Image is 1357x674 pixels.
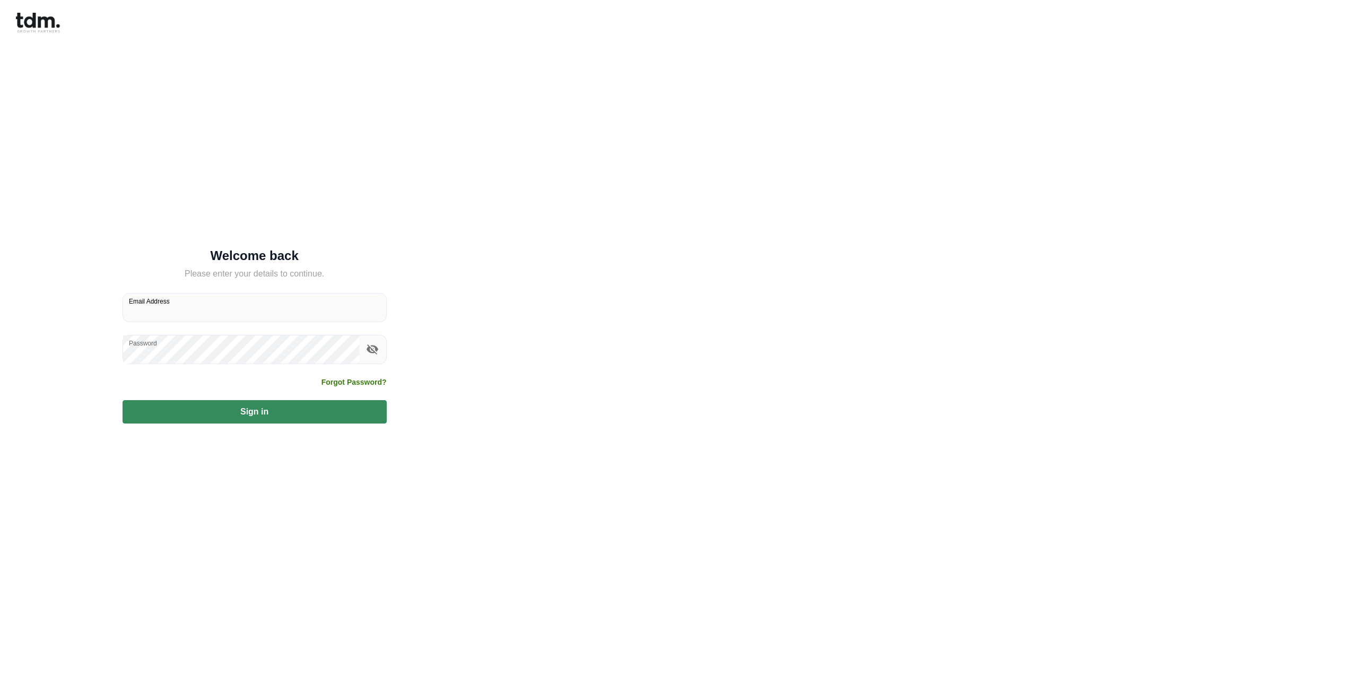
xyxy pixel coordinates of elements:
button: Sign in [123,400,387,424]
h5: Please enter your details to continue. [123,267,387,280]
h5: Welcome back [123,250,387,261]
label: Email Address [129,297,170,306]
button: toggle password visibility [363,340,381,358]
a: Forgot Password? [321,377,387,387]
label: Password [129,339,157,348]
